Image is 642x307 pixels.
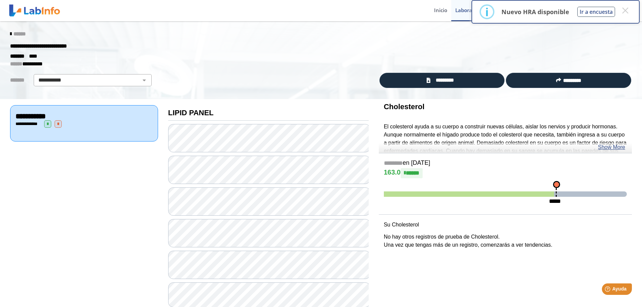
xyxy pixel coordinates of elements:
[384,168,627,178] h4: 163.0
[384,233,627,249] p: No hay otros registros de prueba de Cholesterol. Una vez que tengas más de un registro, comenzará...
[501,8,569,16] p: Nuevo HRA disponible
[384,123,627,179] p: El colesterol ayuda a su cuerpo a construir nuevas células, aislar los nervios y producir hormona...
[384,221,627,229] p: Su Cholesterol
[598,143,625,151] a: Show More
[384,159,627,167] h5: en [DATE]
[577,7,615,17] button: Ir a encuesta
[582,281,635,300] iframe: Help widget launcher
[485,6,489,18] div: i
[619,4,631,17] button: Close this dialog
[384,102,425,111] b: Cholesterol
[168,109,214,117] b: LIPID PANEL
